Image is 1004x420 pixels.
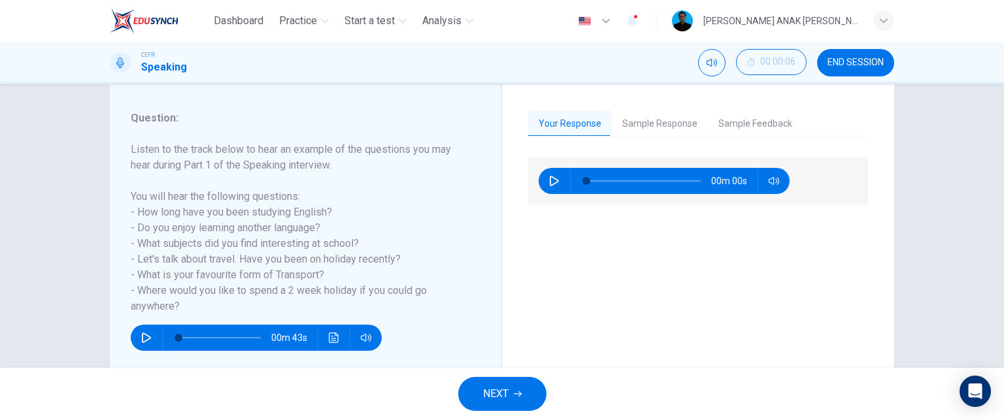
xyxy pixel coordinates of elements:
div: Open Intercom Messenger [960,376,991,407]
span: Practice [279,13,317,29]
button: END SESSION [817,49,894,76]
span: Dashboard [214,13,263,29]
button: Sample Feedback [708,110,803,138]
h6: Question : [131,110,465,126]
div: basic tabs example [528,110,868,138]
button: Click to see the audio transcription [324,325,344,351]
span: 00m 00s [711,168,758,194]
button: 00:00:06 [736,49,807,75]
button: Practice [274,9,334,33]
span: END SESSION [828,57,884,68]
div: Mute [698,49,726,76]
button: Your Response [528,110,612,138]
h1: Speaking [141,59,187,75]
img: Profile picture [672,10,693,31]
button: Dashboard [209,9,269,33]
button: NEXT [458,377,546,411]
button: Start a test [339,9,412,33]
span: CEFR [141,50,155,59]
button: Sample Response [612,110,708,138]
span: 00:00:06 [760,57,795,67]
span: Start a test [344,13,395,29]
button: Analysis [417,9,478,33]
div: [PERSON_NAME] ANAK [PERSON_NAME] [703,13,858,29]
span: 00m 43s [271,325,318,351]
a: EduSynch logo [110,8,209,34]
img: en [577,16,593,26]
h6: Listen to the track below to hear an example of the questions you may hear during Part 1 of the S... [131,142,465,314]
img: EduSynch logo [110,8,178,34]
span: NEXT [483,385,509,403]
div: Hide [736,49,807,76]
span: Analysis [422,13,461,29]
